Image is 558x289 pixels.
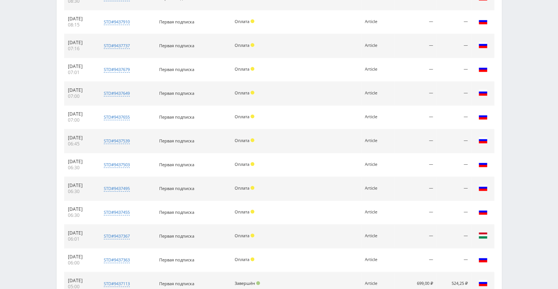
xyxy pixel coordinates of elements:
div: std#9437679 [104,66,130,73]
div: [DATE] [68,135,93,141]
span: Холд [251,19,254,23]
div: 06:45 [68,141,93,147]
div: std#9437737 [104,43,130,49]
div: [DATE] [68,111,93,117]
div: Article [365,138,390,143]
div: std#9437367 [104,233,130,239]
span: Первая подписка [159,114,194,120]
td: — [394,34,437,58]
div: 07:01 [68,70,93,76]
span: Холд [251,138,254,142]
span: Оплата [235,161,249,167]
img: rus.png [478,159,487,168]
span: Оплата [235,185,249,191]
div: std#9437363 [104,257,130,263]
span: Холд [251,186,254,190]
span: Первая подписка [159,66,194,72]
img: hun.png [478,231,487,240]
div: 07:00 [68,93,93,99]
td: — [437,58,471,82]
div: Article [365,186,390,191]
div: [DATE] [68,87,93,93]
div: std#9437910 [104,19,130,25]
div: Article [365,257,390,262]
div: std#9437455 [104,209,130,215]
img: rus.png [478,64,487,73]
td: — [394,177,437,201]
td: — [437,248,471,272]
div: [DATE] [68,159,93,165]
td: — [437,34,471,58]
span: Оплата [235,138,249,143]
div: Article [365,233,390,238]
div: std#9437539 [104,138,130,144]
img: rus.png [478,183,487,192]
div: [DATE] [68,230,93,236]
span: Оплата [235,90,249,96]
img: rus.png [478,112,487,121]
div: std#9437495 [104,185,130,192]
div: [DATE] [68,40,93,46]
span: Оплата [235,42,249,48]
span: Оплата [235,66,249,72]
span: Первая подписка [159,209,194,215]
div: std#9437655 [104,114,130,120]
img: rus.png [478,278,487,287]
div: Article [365,210,390,215]
span: Первая подписка [159,281,194,286]
div: 06:01 [68,236,93,242]
td: — [394,129,437,153]
div: 06:30 [68,212,93,218]
td: — [437,105,471,129]
img: rus.png [478,136,487,145]
div: 06:30 [68,189,93,195]
td: — [394,105,437,129]
span: Первая подписка [159,90,194,96]
span: Завершён [235,280,255,286]
div: Article [365,19,390,24]
div: 06:00 [68,260,93,266]
span: Холд [251,210,254,213]
span: Оплата [235,19,249,24]
td: — [394,248,437,272]
div: Article [365,91,390,96]
span: Холд [251,257,254,261]
div: [DATE] [68,63,93,70]
span: Оплата [235,233,249,238]
span: Оплата [235,114,249,119]
div: Article [365,114,390,119]
td: — [394,224,437,248]
div: Article [365,43,390,48]
span: Первая подписка [159,185,194,191]
div: std#9437503 [104,162,130,168]
span: Оплата [235,257,249,262]
span: Первая подписка [159,162,194,167]
td: — [394,82,437,105]
td: — [437,177,471,201]
span: Холд [251,233,254,237]
div: 07:16 [68,46,93,52]
td: — [394,10,437,34]
img: rus.png [478,207,487,216]
span: Холд [251,91,254,94]
div: Article [365,281,390,286]
div: [DATE] [68,278,93,284]
span: Первая подписка [159,257,194,263]
img: rus.png [478,255,487,264]
span: Холд [251,114,254,118]
td: — [437,201,471,224]
div: 08:15 [68,22,93,28]
span: Первая подписка [159,233,194,239]
td: — [394,58,437,82]
div: 07:00 [68,117,93,123]
img: rus.png [478,17,487,26]
span: Холд [251,67,254,71]
div: [DATE] [68,182,93,189]
span: Первая подписка [159,138,194,144]
div: Article [365,67,390,72]
div: [DATE] [68,254,93,260]
div: std#9437649 [104,90,130,96]
div: [DATE] [68,206,93,212]
img: rus.png [478,88,487,97]
div: std#9437113 [104,281,130,287]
